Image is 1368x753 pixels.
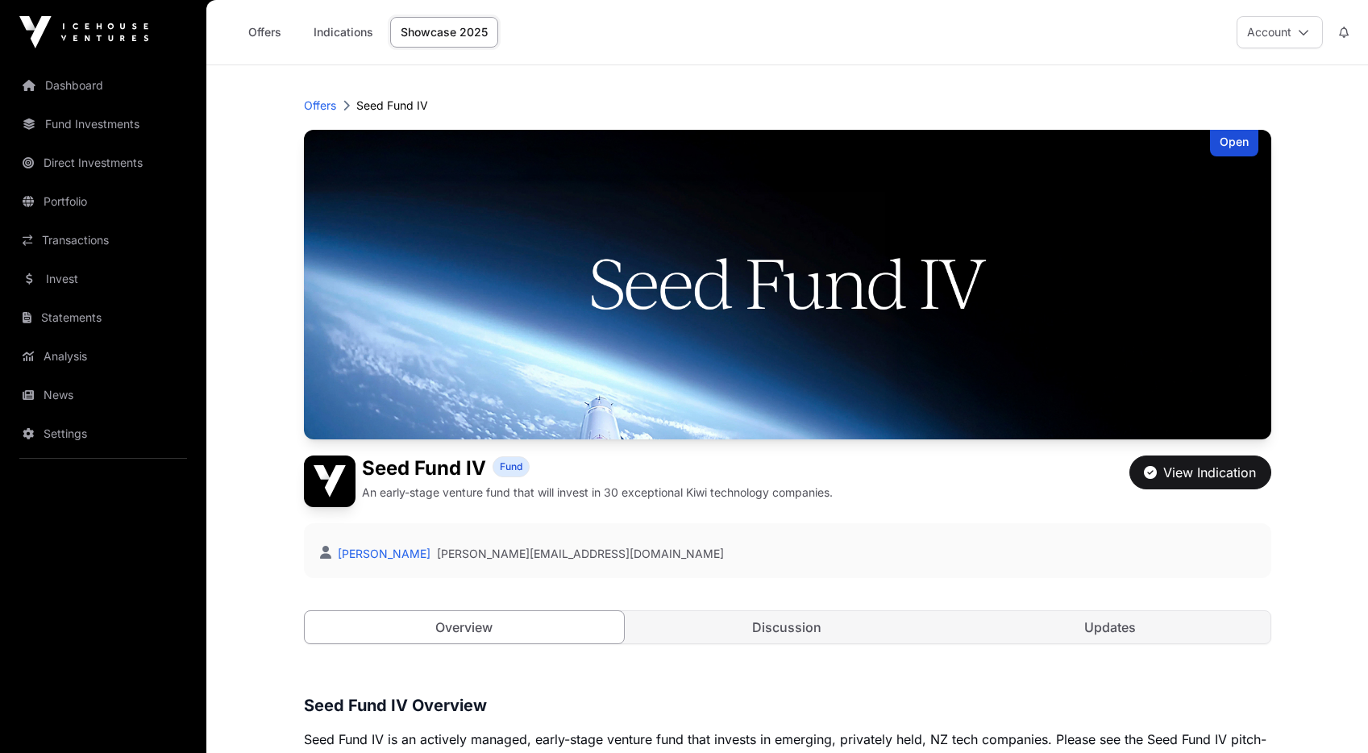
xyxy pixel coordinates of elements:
[500,460,522,473] span: Fund
[362,456,486,481] h1: Seed Fund IV
[390,17,498,48] a: Showcase 2025
[13,68,193,103] a: Dashboard
[13,261,193,297] a: Invest
[950,611,1270,643] a: Updates
[1129,456,1271,489] button: View Indication
[13,223,193,258] a: Transactions
[362,485,833,501] p: An early-stage venture fund that will invest in 30 exceptional Kiwi technology companies.
[1210,130,1258,156] div: Open
[303,17,384,48] a: Indications
[19,16,148,48] img: Icehouse Ventures Logo
[1237,16,1323,48] button: Account
[304,693,1271,718] h3: Seed Fund IV Overview
[304,610,626,644] a: Overview
[13,184,193,219] a: Portfolio
[304,98,336,114] a: Offers
[335,547,430,560] a: [PERSON_NAME]
[13,300,193,335] a: Statements
[13,145,193,181] a: Direct Investments
[232,17,297,48] a: Offers
[304,130,1271,439] img: Seed Fund IV
[1129,472,1271,488] a: View Indication
[13,377,193,413] a: News
[13,416,193,451] a: Settings
[304,456,356,507] img: Seed Fund IV
[13,106,193,142] a: Fund Investments
[356,98,428,114] p: Seed Fund IV
[1144,463,1256,482] div: View Indication
[437,546,724,562] a: [PERSON_NAME][EMAIL_ADDRESS][DOMAIN_NAME]
[627,611,947,643] a: Discussion
[13,339,193,374] a: Analysis
[305,611,1270,643] nav: Tabs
